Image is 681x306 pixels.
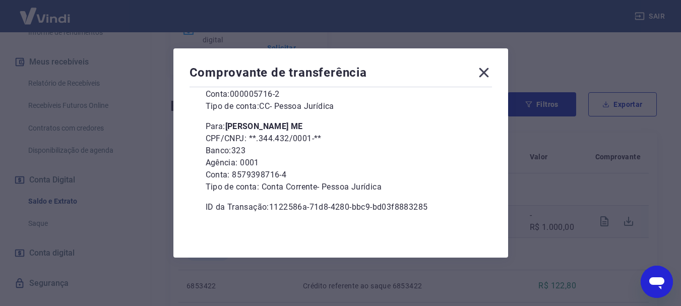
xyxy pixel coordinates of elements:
[206,133,476,145] p: CPF/CNPJ: **.344.432/0001-**
[206,145,476,157] p: Banco: 323
[190,65,492,85] div: Comprovante de transferência
[206,120,476,133] p: Para:
[206,181,476,193] p: Tipo de conta: Conta Corrente - Pessoa Jurídica
[206,169,476,181] p: Conta: 8579398716-4
[206,157,476,169] p: Agência: 0001
[641,266,673,298] iframe: Botão para abrir a janela de mensagens
[206,88,476,100] p: Conta: 000005716-2
[206,100,476,112] p: Tipo de conta: CC - Pessoa Jurídica
[206,201,476,213] p: ID da Transação: 1122586a-71d8-4280-bbc9-bd03f8883285
[225,121,303,131] b: [PERSON_NAME] ME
